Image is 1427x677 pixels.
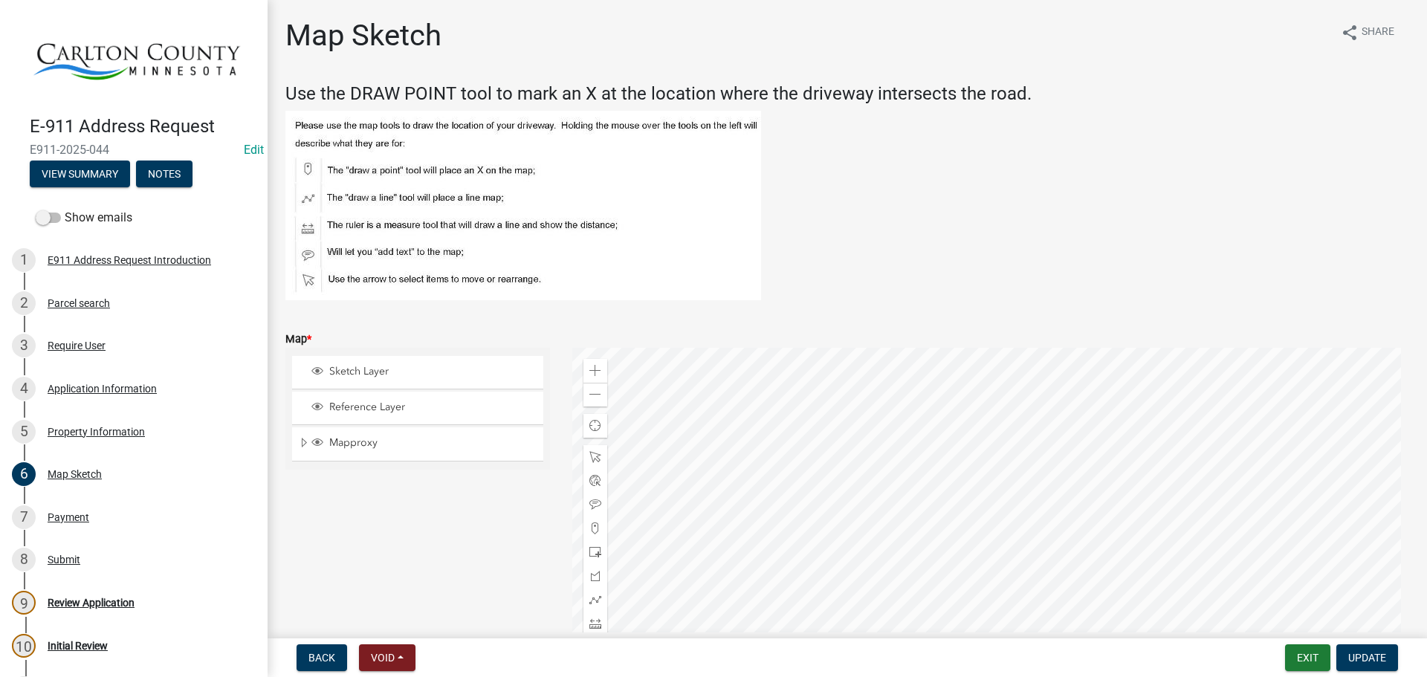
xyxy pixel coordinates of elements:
[285,18,441,54] h1: Map Sketch
[297,644,347,671] button: Back
[30,169,130,181] wm-modal-confirm: Summary
[583,359,607,383] div: Zoom in
[326,436,538,450] span: Mapproxy
[1336,644,1398,671] button: Update
[48,427,145,437] div: Property Information
[326,401,538,414] span: Reference Layer
[12,377,36,401] div: 4
[12,420,36,444] div: 5
[1362,24,1394,42] span: Share
[1285,644,1330,671] button: Exit
[583,383,607,406] div: Zoom out
[136,169,192,181] wm-modal-confirm: Notes
[30,143,238,157] span: E911-2025-044
[583,414,607,438] div: Find my location
[244,143,264,157] wm-modal-confirm: Edit Application Number
[309,436,538,451] div: Mapproxy
[30,16,244,100] img: Carlton County, Minnesota
[308,652,335,664] span: Back
[30,116,256,137] h4: E-911 Address Request
[298,436,309,452] span: Expand
[1329,18,1406,47] button: shareShare
[48,469,102,479] div: Map Sketch
[48,340,106,351] div: Require User
[12,291,36,315] div: 2
[36,209,132,227] label: Show emails
[48,512,89,522] div: Payment
[48,298,110,308] div: Parcel search
[1348,652,1386,664] span: Update
[371,652,395,664] span: Void
[292,356,543,389] li: Sketch Layer
[1341,24,1359,42] i: share
[136,161,192,187] button: Notes
[244,143,264,157] a: Edit
[285,111,761,300] img: map_tools_help-sm_24441579-28a2-454c-9132-f70407ae53ac.jpg
[309,365,538,380] div: Sketch Layer
[48,383,157,394] div: Application Information
[48,641,108,651] div: Initial Review
[12,591,36,615] div: 9
[359,644,415,671] button: Void
[48,255,211,265] div: E911 Address Request Introduction
[326,365,538,378] span: Sketch Layer
[30,161,130,187] button: View Summary
[12,634,36,658] div: 10
[48,597,135,608] div: Review Application
[292,427,543,461] li: Mapproxy
[309,401,538,415] div: Reference Layer
[291,352,545,466] ul: Layer List
[12,462,36,486] div: 6
[12,334,36,357] div: 3
[285,334,311,345] label: Map
[48,554,80,565] div: Submit
[12,248,36,272] div: 1
[12,505,36,529] div: 7
[292,392,543,425] li: Reference Layer
[285,83,1409,105] h4: Use the DRAW POINT tool to mark an X at the location where the driveway intersects the road.
[12,548,36,571] div: 8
